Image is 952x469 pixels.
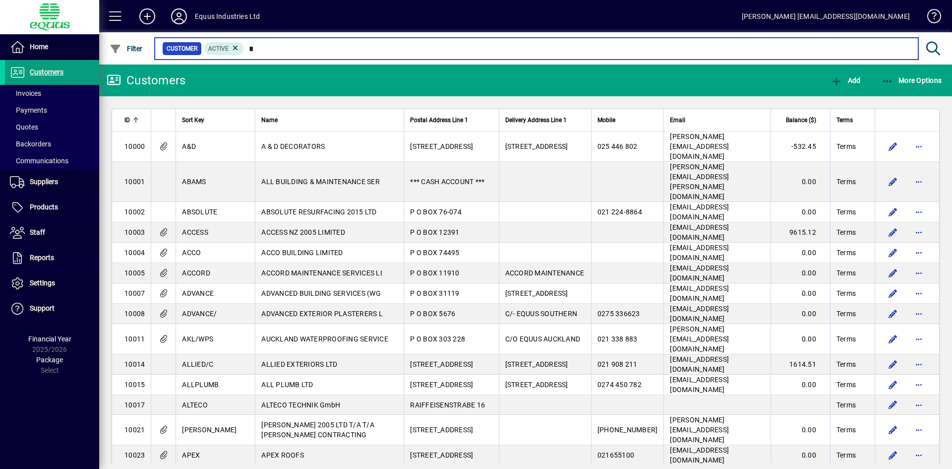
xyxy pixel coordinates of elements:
span: [STREET_ADDRESS] [410,426,473,434]
a: Settings [5,271,99,296]
span: Terms [836,425,856,435]
span: APEX [182,451,200,459]
span: 021655100 [597,451,634,459]
span: [STREET_ADDRESS] [505,381,568,389]
button: More options [911,422,927,438]
span: ALTECO TECHNIK GmbH [261,401,340,409]
span: Terms [836,141,856,151]
span: Payments [10,106,47,114]
span: ACCO [182,249,201,257]
button: Add [131,7,163,25]
span: P O BOX 12391 [410,228,459,236]
span: Mobile [597,115,615,126]
span: 10005 [124,269,145,277]
button: Edit [885,245,901,261]
a: Products [5,195,99,220]
span: ALLPLUMB [182,381,219,389]
a: Invoices [5,85,99,102]
span: [EMAIL_ADDRESS][DOMAIN_NAME] [670,203,729,221]
span: Package [36,356,63,364]
span: ADVANCED EXTERIOR PLASTERERS L [261,310,383,318]
span: ACCORD MAINTENANCE SERVICES LI [261,269,382,277]
button: Edit [885,174,901,190]
td: 0.00 [771,263,830,283]
button: More options [911,285,927,301]
span: Terms [836,400,856,410]
span: 021 908 211 [597,360,638,368]
button: Edit [885,224,901,240]
mat-chip: Activation Status: Active [204,42,244,55]
span: Communications [10,157,68,165]
span: Suppliers [30,178,58,186]
span: [PERSON_NAME][EMAIL_ADDRESS][PERSON_NAME][DOMAIN_NAME] [670,163,729,201]
span: P O BOX 11910 [410,269,459,277]
span: [PERSON_NAME][EMAIL_ADDRESS][DOMAIN_NAME] [670,416,729,444]
td: 0.00 [771,445,830,466]
span: Delivery Address Line 1 [505,115,567,126]
span: Email [670,115,685,126]
span: Terms [836,288,856,298]
td: 0.00 [771,304,830,324]
button: More options [911,377,927,393]
span: [PERSON_NAME][EMAIL_ADDRESS][DOMAIN_NAME] [670,133,729,160]
span: A & D DECORATORS [261,142,325,150]
span: ABAMS [182,178,206,186]
button: Edit [885,397,901,413]
a: Payments [5,102,99,119]
span: Staff [30,228,45,236]
button: More Options [879,71,945,89]
span: [STREET_ADDRESS] [410,142,473,150]
span: Name [261,115,278,126]
span: P O BOX 5676 [410,310,455,318]
span: 0274 450 782 [597,381,642,389]
span: Home [30,43,48,51]
button: More options [911,224,927,240]
button: More options [911,204,927,220]
span: Terms [836,207,856,217]
span: Terms [836,248,856,258]
td: 0.00 [771,162,830,202]
button: Edit [885,447,901,463]
div: Email [670,115,764,126]
span: C/- EQUUS SOUTHERN [505,310,578,318]
td: 0.00 [771,415,830,445]
span: 10014 [124,360,145,368]
span: 10021 [124,426,145,434]
div: Equus Industries Ltd [195,8,260,24]
span: ACCORD MAINTENANCE [505,269,585,277]
button: More options [911,138,927,154]
span: Terms [836,268,856,278]
span: 021 224-8864 [597,208,642,216]
span: ALLIED EXTERIORS LTD [261,360,337,368]
span: ACCORD [182,269,210,277]
span: [STREET_ADDRESS] [505,289,568,297]
span: [EMAIL_ADDRESS][DOMAIN_NAME] [670,446,729,464]
span: Terms [836,227,856,237]
span: P O BOX 31119 [410,289,459,297]
button: More options [911,447,927,463]
span: 10008 [124,310,145,318]
span: 10004 [124,249,145,257]
span: 10001 [124,178,145,186]
td: 1614.51 [771,354,830,375]
span: 10015 [124,381,145,389]
span: [PERSON_NAME] 2005 LTD T/A T/A [PERSON_NAME] CONTRACTING [261,421,374,439]
span: 10000 [124,142,145,150]
span: [EMAIL_ADDRESS][DOMAIN_NAME] [670,376,729,394]
div: Balance ($) [777,115,825,126]
span: Customer [167,44,197,54]
span: Terms [836,450,856,460]
span: Invoices [10,89,41,97]
td: 0.00 [771,324,830,354]
a: Reports [5,246,99,270]
button: Edit [885,138,901,154]
span: More Options [882,76,942,84]
button: Filter [107,40,145,58]
span: [PERSON_NAME] [182,426,237,434]
span: ABSOLUTE RESURFACING 2015 LTD [261,208,376,216]
button: More options [911,265,927,281]
span: 10003 [124,228,145,236]
span: [PERSON_NAME][EMAIL_ADDRESS][DOMAIN_NAME] [670,325,729,353]
td: 0.00 [771,202,830,222]
span: 10002 [124,208,145,216]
